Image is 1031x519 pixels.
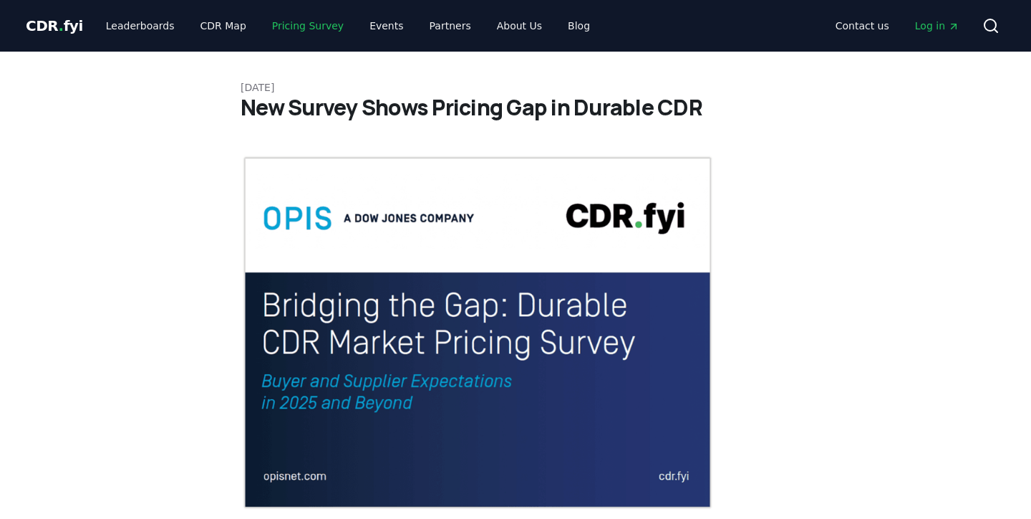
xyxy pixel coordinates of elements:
span: . [59,17,64,34]
a: CDR.fyi [26,16,83,36]
a: Partners [418,13,483,39]
span: Log in [915,19,959,33]
a: Blog [556,13,601,39]
a: Log in [904,13,971,39]
a: Leaderboards [95,13,186,39]
a: Pricing Survey [261,13,355,39]
a: About Us [485,13,553,39]
a: Contact us [824,13,901,39]
a: CDR Map [189,13,258,39]
p: [DATE] [241,80,790,95]
nav: Main [824,13,971,39]
span: CDR fyi [26,17,83,34]
nav: Main [95,13,601,39]
img: blog post image [241,155,715,510]
h1: New Survey Shows Pricing Gap in Durable CDR [241,95,790,120]
a: Events [358,13,415,39]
